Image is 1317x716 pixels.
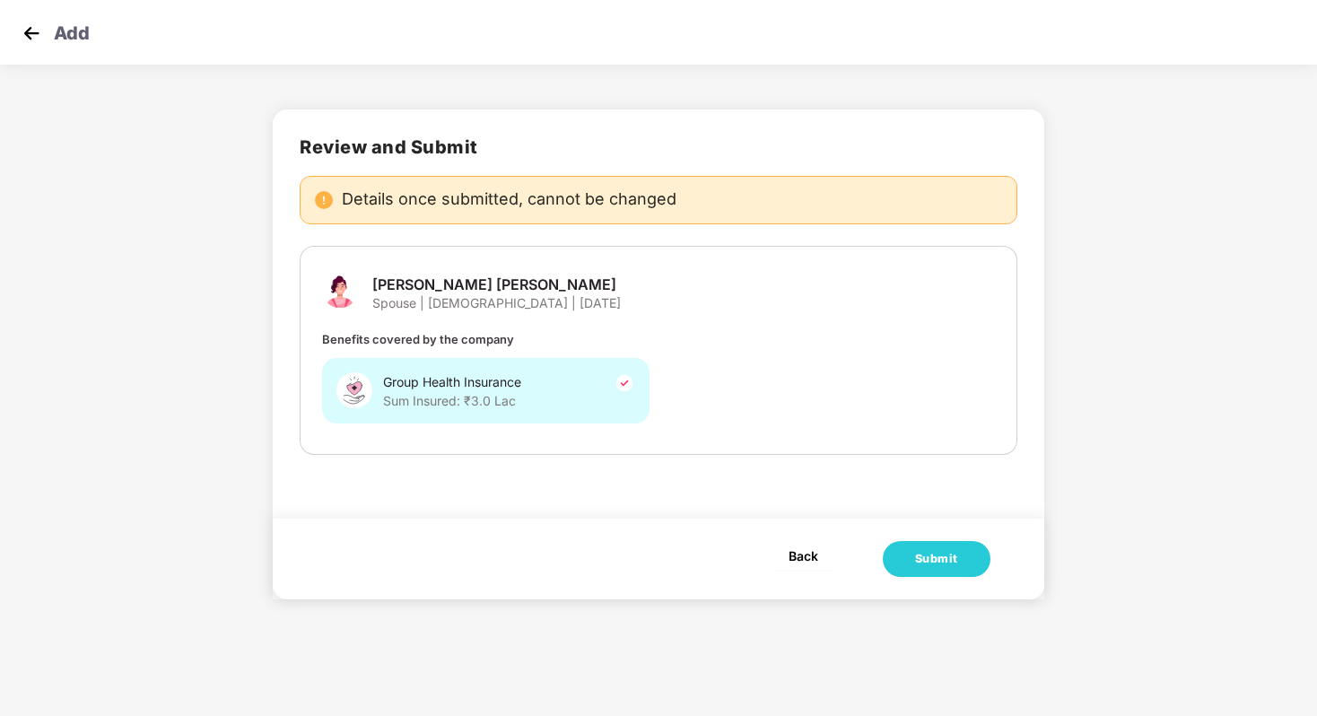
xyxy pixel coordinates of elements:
[383,372,521,392] span: Group Health Insurance
[372,294,621,311] span: Spouse | [DEMOGRAPHIC_DATA] | [DATE]
[372,275,621,294] span: [PERSON_NAME] [PERSON_NAME]
[614,372,635,394] img: svg+xml;base64,PHN2ZyBpZD0iVGljay0yNHgyNCIgeG1sbnM9Imh0dHA6Ly93d3cudzMub3JnLzIwMDAvc3ZnIiB3aWR0aD...
[789,545,818,567] span: Back
[18,20,45,47] img: svg+xml;base64,PHN2ZyB4bWxucz0iaHR0cDovL3d3dy53My5vcmcvMjAwMC9zdmciIHdpZHRoPSIzMCIgaGVpZ2h0PSIzMC...
[342,191,676,209] span: Details once submitted, cannot be changed
[315,191,333,209] img: svg+xml;base64,PHN2ZyBpZD0iRGFuZ2VyX2FsZXJ0IiBkYXRhLW5hbWU9IkRhbmdlciBhbGVydCIgeG1sbnM9Imh0dHA6Ly...
[54,20,90,41] p: Add
[300,136,1017,158] h2: Review and Submit
[383,392,521,409] span: Sum Insured: ₹3.0 Lac
[322,332,514,346] span: Benefits covered by the company
[883,541,990,577] button: Submit
[336,372,372,408] img: svg+xml;base64,PHN2ZyBpZD0iR3JvdXBfSGVhbHRoX0luc3VyYW5jZSIgZGF0YS1uYW1lPSJHcm91cCBIZWFsdGggSW5zdX...
[322,268,358,311] img: svg+xml;base64,PHN2ZyB4bWxucz0iaHR0cDovL3d3dy53My5vcmcvMjAwMC9zdmciIHhtbG5zOnhsaW5rPSJodHRwOi8vd3...
[775,541,832,570] button: Back
[915,550,958,568] div: Submit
